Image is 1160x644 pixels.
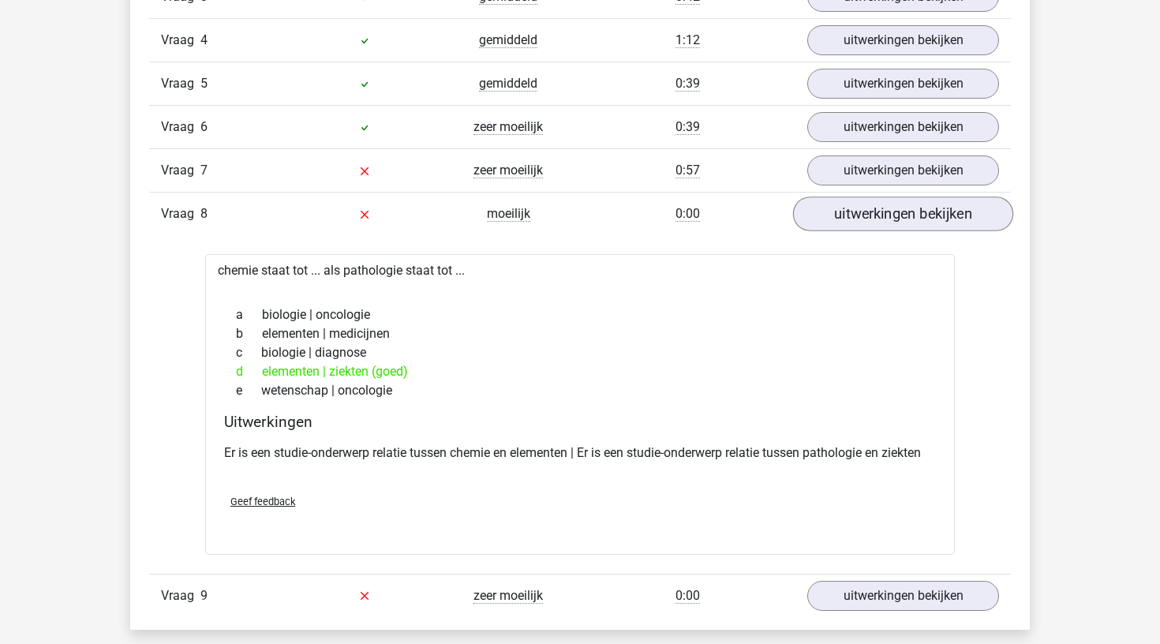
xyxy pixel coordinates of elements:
[807,25,999,55] a: uitwerkingen bekijken
[205,254,955,554] div: chemie staat tot ... als pathologie staat tot ...
[675,32,700,48] span: 1:12
[807,581,999,611] a: uitwerkingen bekijken
[793,197,1013,232] a: uitwerkingen bekijken
[236,381,261,400] span: e
[200,76,208,91] span: 5
[807,69,999,99] a: uitwerkingen bekijken
[161,204,200,223] span: Vraag
[236,362,262,381] span: d
[236,305,262,324] span: a
[236,324,262,343] span: b
[161,161,200,180] span: Vraag
[161,74,200,93] span: Vraag
[224,381,936,400] div: wetenschap | oncologie
[200,588,208,603] span: 9
[224,362,936,381] div: elementen | ziekten (goed)
[675,119,700,135] span: 0:39
[200,119,208,134] span: 6
[224,343,936,362] div: biologie | diagnose
[200,206,208,221] span: 8
[224,444,936,462] p: Er is een studie-onderwerp relatie tussen chemie en elementen | Er is een studie-onderwerp relati...
[675,206,700,222] span: 0:00
[236,343,261,362] span: c
[473,119,543,135] span: zeer moeilijk
[807,112,999,142] a: uitwerkingen bekijken
[479,76,537,92] span: gemiddeld
[675,588,700,604] span: 0:00
[479,32,537,48] span: gemiddeld
[487,206,530,222] span: moeilijk
[200,163,208,178] span: 7
[473,163,543,178] span: zeer moeilijk
[675,163,700,178] span: 0:57
[161,31,200,50] span: Vraag
[224,413,936,431] h4: Uitwerkingen
[161,586,200,605] span: Vraag
[230,496,295,507] span: Geef feedback
[224,305,936,324] div: biologie | oncologie
[675,76,700,92] span: 0:39
[224,324,936,343] div: elementen | medicijnen
[200,32,208,47] span: 4
[161,118,200,137] span: Vraag
[807,155,999,185] a: uitwerkingen bekijken
[473,588,543,604] span: zeer moeilijk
